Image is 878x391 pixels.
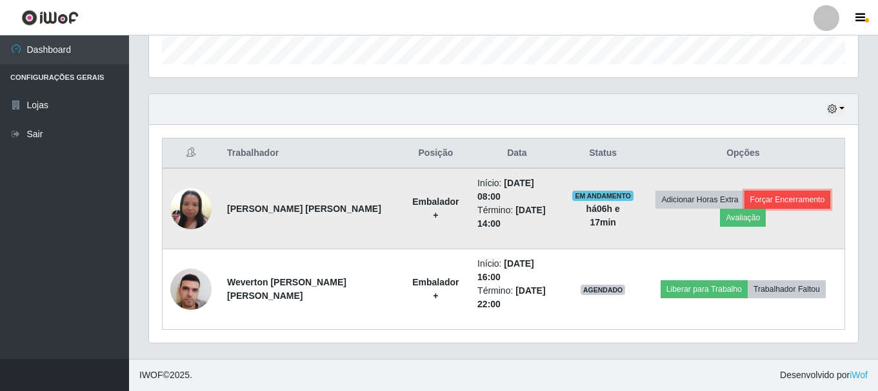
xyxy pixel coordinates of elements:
[661,280,748,298] button: Liberar para Trabalho
[586,204,620,227] strong: há 06 h e 17 min
[581,285,626,295] span: AGENDADO
[227,277,346,301] strong: Weverton [PERSON_NAME] [PERSON_NAME]
[412,196,459,220] strong: Embalador +
[744,191,831,209] button: Forçar Encerramento
[139,368,192,382] span: © 2025 .
[412,277,459,301] strong: Embalador +
[477,176,557,204] li: Início:
[477,204,557,231] li: Término:
[477,258,534,282] time: [DATE] 16:00
[139,370,163,380] span: IWOF
[470,138,564,169] th: Data
[720,209,766,227] button: Avaliação
[780,368,868,382] span: Desenvolvido por
[227,204,381,214] strong: [PERSON_NAME] [PERSON_NAME]
[402,138,470,169] th: Posição
[655,191,744,209] button: Adicionar Horas Extra
[477,178,534,202] time: [DATE] 08:00
[564,138,642,169] th: Status
[170,262,212,316] img: 1752584852872.jpeg
[21,10,79,26] img: CoreUI Logo
[219,138,402,169] th: Trabalhador
[850,370,868,380] a: iWof
[477,284,557,311] li: Término:
[572,191,634,201] span: EM ANDAMENTO
[748,280,826,298] button: Trabalhador Faltou
[642,138,845,169] th: Opções
[477,257,557,284] li: Início:
[170,181,212,236] img: 1721259813079.jpeg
